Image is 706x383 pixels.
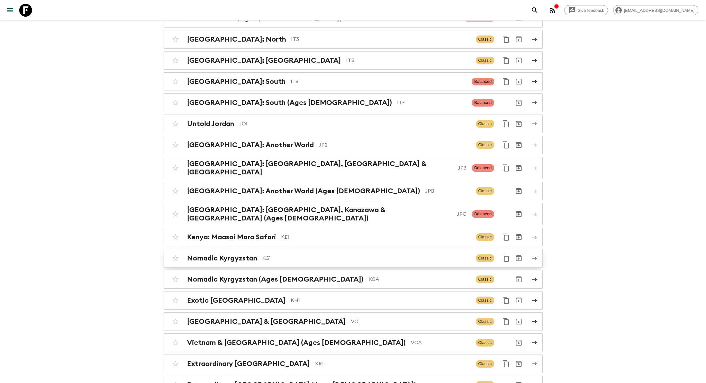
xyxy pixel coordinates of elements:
span: Balanced [472,78,494,85]
p: ITF [397,99,467,107]
p: VCA [411,339,471,347]
h2: [GEOGRAPHIC_DATA]: North [187,35,286,44]
a: [GEOGRAPHIC_DATA]: South (Ages [DEMOGRAPHIC_DATA])ITFBalancedArchive [164,93,543,112]
a: Untold JordanJO1ClassicDuplicate for 45-59Archive [164,115,543,133]
h2: [GEOGRAPHIC_DATA]: Another World [187,141,314,149]
span: Classic [476,318,494,325]
span: Classic [476,120,494,128]
button: Archive [512,33,525,46]
span: Classic [476,187,494,195]
span: Classic [476,360,494,368]
div: [EMAIL_ADDRESS][DOMAIN_NAME] [613,5,698,15]
a: [GEOGRAPHIC_DATA]: [GEOGRAPHIC_DATA], Kanazawa & [GEOGRAPHIC_DATA] (Ages [DEMOGRAPHIC_DATA])JPCBa... [164,203,543,225]
p: JPC [457,210,467,218]
span: Classic [476,339,494,347]
span: Classic [476,57,494,64]
p: KE1 [281,233,471,241]
h2: [GEOGRAPHIC_DATA]: South [187,77,286,86]
button: Duplicate for 45-59 [499,117,512,130]
a: [GEOGRAPHIC_DATA]: [GEOGRAPHIC_DATA]IT5ClassicDuplicate for 45-59Archive [164,51,543,70]
button: menu [4,4,17,17]
button: Duplicate for 45-59 [499,294,512,307]
button: Archive [512,208,525,220]
button: Archive [512,231,525,243]
h2: [GEOGRAPHIC_DATA] & [GEOGRAPHIC_DATA] [187,317,346,326]
button: Duplicate for 45-59 [499,33,512,46]
button: Archive [512,117,525,130]
span: Classic [476,141,494,149]
span: Classic [476,254,494,262]
p: VC1 [351,318,471,325]
a: [GEOGRAPHIC_DATA]: [GEOGRAPHIC_DATA], [GEOGRAPHIC_DATA] & [GEOGRAPHIC_DATA]JP3BalancedDuplicate f... [164,157,543,179]
a: [GEOGRAPHIC_DATA]: Another WorldJP2ClassicDuplicate for 45-59Archive [164,136,543,154]
p: IT6 [291,78,467,85]
a: Vietnam & [GEOGRAPHIC_DATA] (Ages [DEMOGRAPHIC_DATA])VCAClassicArchive [164,333,543,352]
button: Archive [512,139,525,151]
button: Archive [512,273,525,286]
h2: [GEOGRAPHIC_DATA]: South (Ages [DEMOGRAPHIC_DATA]) [187,99,392,107]
span: Balanced [472,99,494,107]
a: [GEOGRAPHIC_DATA]: SouthIT6BalancedDuplicate for 45-59Archive [164,72,543,91]
span: Classic [476,36,494,43]
button: Duplicate for 45-59 [499,75,512,88]
h2: Nomadic Kyrgyzstan (Ages [DEMOGRAPHIC_DATA]) [187,275,363,283]
p: KR1 [315,360,471,368]
button: Duplicate for 45-59 [499,54,512,67]
button: Archive [512,96,525,109]
p: KH1 [291,297,471,304]
button: Duplicate for 45-59 [499,139,512,151]
p: KGA [369,275,471,283]
span: Give feedback [574,8,608,13]
span: Classic [476,233,494,241]
h2: Untold Jordan [187,120,234,128]
h2: Kenya: Maasai Mara Safari [187,233,276,241]
button: Duplicate for 45-59 [499,252,512,265]
a: Exotic [GEOGRAPHIC_DATA]KH1ClassicDuplicate for 45-59Archive [164,291,543,310]
h2: [GEOGRAPHIC_DATA]: [GEOGRAPHIC_DATA] [187,56,341,65]
button: Duplicate for 45-59 [499,315,512,328]
button: Archive [512,185,525,197]
h2: Extraordinary [GEOGRAPHIC_DATA] [187,360,310,368]
a: Kenya: Maasai Mara SafariKE1ClassicDuplicate for 45-59Archive [164,228,543,246]
h2: [GEOGRAPHIC_DATA]: [GEOGRAPHIC_DATA], [GEOGRAPHIC_DATA] & [GEOGRAPHIC_DATA] [187,160,453,176]
button: Archive [512,162,525,174]
p: KG1 [262,254,471,262]
a: Nomadic Kyrgyzstan (Ages [DEMOGRAPHIC_DATA])KGAClassicArchive [164,270,543,289]
a: Give feedback [564,5,608,15]
span: Balanced [472,164,494,172]
button: Duplicate for 45-59 [499,357,512,370]
h2: [GEOGRAPHIC_DATA]: Another World (Ages [DEMOGRAPHIC_DATA]) [187,187,420,195]
button: Archive [512,357,525,370]
button: search adventures [528,4,541,17]
button: Archive [512,294,525,307]
h2: Exotic [GEOGRAPHIC_DATA] [187,296,286,305]
button: Archive [512,252,525,265]
a: Extraordinary [GEOGRAPHIC_DATA]KR1ClassicDuplicate for 45-59Archive [164,355,543,373]
button: Duplicate for 45-59 [499,231,512,243]
h2: Vietnam & [GEOGRAPHIC_DATA] (Ages [DEMOGRAPHIC_DATA]) [187,339,406,347]
button: Duplicate for 45-59 [499,162,512,174]
a: [GEOGRAPHIC_DATA]: Another World (Ages [DEMOGRAPHIC_DATA])JPBClassicArchive [164,182,543,200]
a: [GEOGRAPHIC_DATA]: NorthIT3ClassicDuplicate for 45-59Archive [164,30,543,49]
p: JPB [425,187,471,195]
h2: Nomadic Kyrgyzstan [187,254,257,262]
span: [EMAIL_ADDRESS][DOMAIN_NAME] [621,8,698,13]
button: Archive [512,315,525,328]
a: [GEOGRAPHIC_DATA] & [GEOGRAPHIC_DATA]VC1ClassicDuplicate for 45-59Archive [164,312,543,331]
p: JP3 [458,164,467,172]
p: IT5 [346,57,471,64]
p: IT3 [291,36,471,43]
h2: [GEOGRAPHIC_DATA]: [GEOGRAPHIC_DATA], Kanazawa & [GEOGRAPHIC_DATA] (Ages [DEMOGRAPHIC_DATA]) [187,206,452,222]
p: JP2 [319,141,471,149]
button: Archive [512,75,525,88]
button: Archive [512,336,525,349]
span: Balanced [472,210,494,218]
button: Archive [512,54,525,67]
span: Classic [476,297,494,304]
span: Classic [476,275,494,283]
p: JO1 [239,120,471,128]
a: Nomadic KyrgyzstanKG1ClassicDuplicate for 45-59Archive [164,249,543,267]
